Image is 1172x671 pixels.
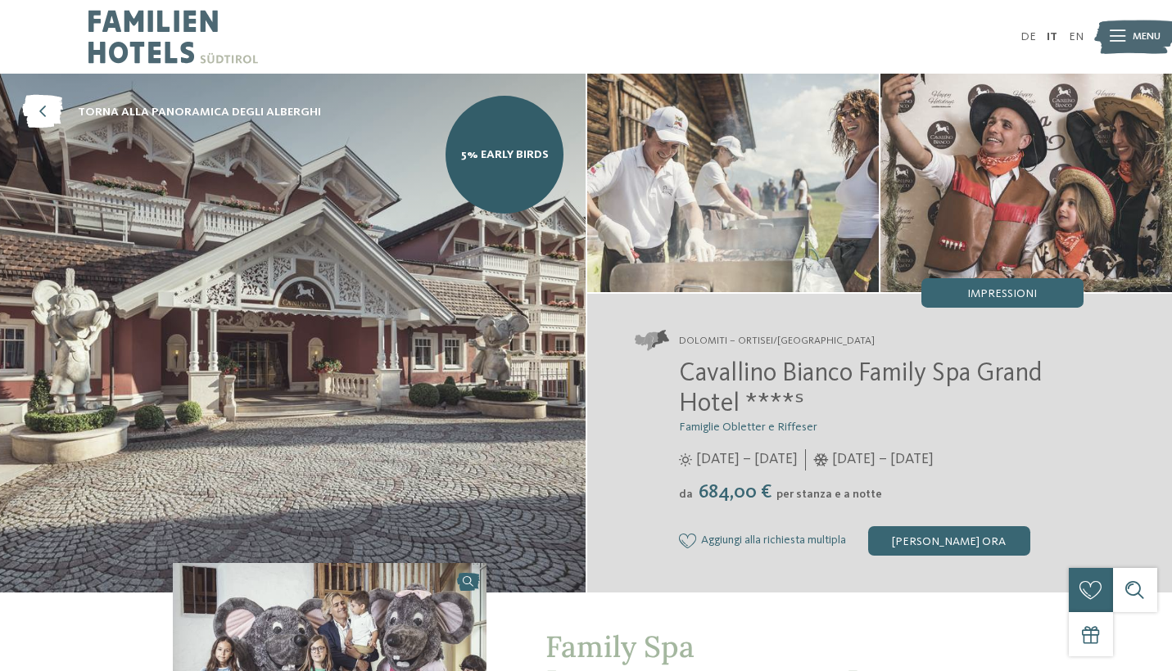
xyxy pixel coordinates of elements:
i: Orari d'apertura estate [679,453,692,466]
span: Aggiungi alla richiesta multipla [701,534,846,547]
div: [PERSON_NAME] ora [868,526,1030,556]
a: 5% Early Birds [446,96,563,214]
a: IT [1047,31,1057,43]
span: Famiglie Obletter e Riffeser [679,421,817,433]
span: Impressioni [967,288,1037,299]
img: Nel family hotel a Ortisei i vostri desideri diventeranno realtà [587,74,879,292]
span: Menu [1133,29,1161,44]
span: [DATE] – [DATE] [832,449,934,470]
span: Dolomiti – Ortisei/[GEOGRAPHIC_DATA] [679,334,875,349]
span: Cavallino Bianco Family Spa Grand Hotel ****ˢ [679,361,1042,418]
img: Nel family hotel a Ortisei i vostri desideri diventeranno realtà [880,74,1172,292]
span: 5% Early Birds [461,146,549,163]
span: torna alla panoramica degli alberghi [78,104,321,120]
i: Orari d'apertura inverno [813,453,829,466]
a: torna alla panoramica degli alberghi [22,96,321,129]
span: da [679,489,693,500]
a: DE [1020,31,1036,43]
span: 684,00 € [695,483,775,502]
span: per stanza e a notte [776,489,882,500]
span: [DATE] – [DATE] [696,449,798,470]
a: EN [1069,31,1084,43]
